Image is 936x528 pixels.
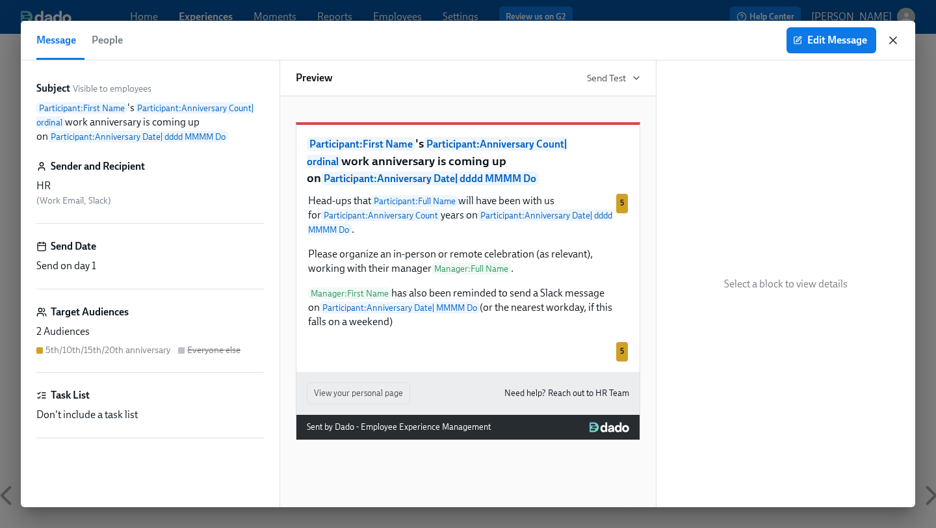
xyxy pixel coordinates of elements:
button: Edit Message [786,27,876,53]
div: 5 [307,341,629,351]
div: HR [36,179,264,193]
div: Sent by Dado - Employee Experience Management [307,420,491,434]
span: People [92,31,123,49]
h6: Preview [296,71,333,85]
span: Edit Message [796,34,867,47]
span: ( Work Email, Slack ) [36,195,111,206]
span: Participant : Anniversary Date | dddd MMMM Do [321,172,539,185]
h6: Sender and Recipient [51,159,145,174]
h6: Send Date [51,239,96,254]
h6: Target Audiences [51,305,129,319]
button: Send Test [587,72,640,85]
div: Head-ups thatParticipant:Full Namewill have been with us forParticipant:Anniversary Countyears on... [307,192,629,330]
div: Used by 5th/10th/15th/20th anniversary audience [616,194,628,213]
span: View your personal page [314,387,403,400]
div: Select a block to view details [656,60,915,507]
div: Don't include a task list [36,408,264,422]
div: 2 Audiences [36,324,264,339]
span: Message [36,31,76,49]
div: Everyone else [187,344,240,356]
span: Participant : Anniversary Count | ordinal [36,102,253,128]
span: Participant : Anniversary Count | ordinal [307,137,567,168]
div: Send on day 1 [36,259,264,273]
div: Used by 5th/10th/15th/20th anniversary audience [616,342,628,362]
label: Subject [36,81,70,96]
p: 's work anniversary is coming up on [36,101,264,144]
span: Participant : Anniversary Date | dddd MMMM Do [48,131,228,142]
a: Need help? Reach out to HR Team [504,386,629,401]
span: Participant : First Name [36,102,127,114]
span: Participant : First Name [307,137,415,151]
button: View your personal page [307,382,410,404]
h6: Task List [51,388,90,403]
div: 5th/10th/15th/20th anniversary [45,344,170,356]
span: Visible to employees [73,83,151,95]
img: Dado [590,422,629,432]
p: 's work anniversary is coming up on [307,135,629,187]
